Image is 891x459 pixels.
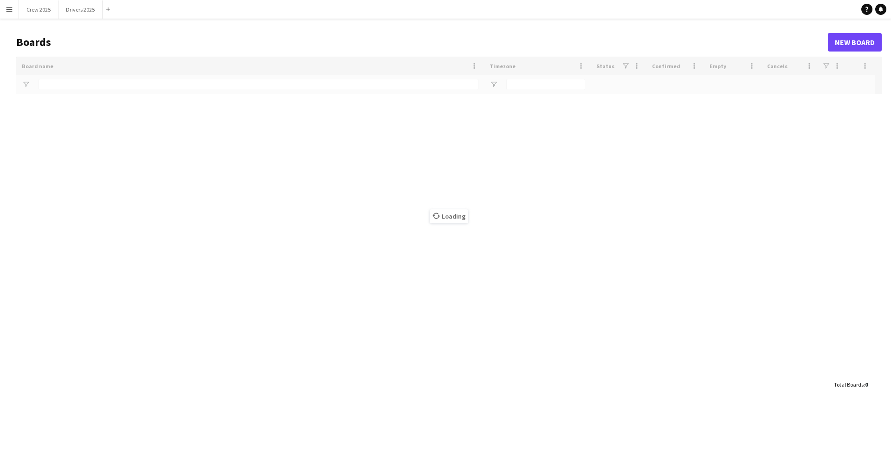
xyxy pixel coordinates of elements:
[828,33,882,52] a: New Board
[19,0,58,19] button: Crew 2025
[865,381,868,388] span: 0
[58,0,103,19] button: Drivers 2025
[430,209,468,223] span: Loading
[834,375,868,394] div: :
[16,35,828,49] h1: Boards
[834,381,864,388] span: Total Boards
